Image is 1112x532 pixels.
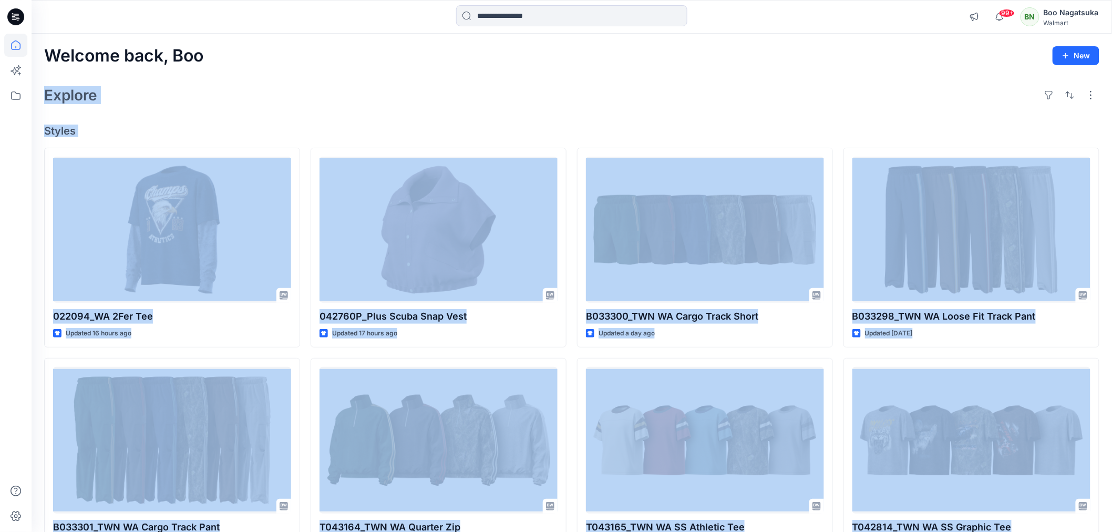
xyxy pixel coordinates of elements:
a: T043164_TWN WA Quarter Zip [320,367,558,513]
a: 042760P_Plus Scuba Snap Vest [320,157,558,303]
a: B033301_TWN WA Cargo Track Pant [53,367,291,513]
p: B033298_TWN WA Loose Fit Track Pant [852,309,1090,324]
a: B033300_TWN WA Cargo Track Short [586,157,824,303]
a: 022094_WA 2Fer Tee [53,157,291,303]
p: 042760P_Plus Scuba Snap Vest [320,309,558,324]
h2: Explore [44,87,97,104]
p: B033300_TWN WA Cargo Track Short [586,309,824,324]
h2: Welcome back, Boo [44,46,203,66]
p: Updated a day ago [599,328,655,339]
p: Updated 17 hours ago [332,328,397,339]
a: T042814_TWN WA SS Graphic Tee [852,367,1090,513]
p: Updated [DATE] [865,328,913,339]
div: Walmart [1044,19,1099,27]
div: BN [1021,7,1039,26]
p: 022094_WA 2Fer Tee [53,309,291,324]
span: 99+ [999,9,1015,17]
div: Boo Nagatsuka [1044,6,1099,19]
button: New [1053,46,1099,65]
a: B033298_TWN WA Loose Fit Track Pant [852,157,1090,303]
a: T043165_TWN WA SS Athletic Tee [586,367,824,513]
p: Updated 16 hours ago [66,328,131,339]
h4: Styles [44,125,1099,137]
